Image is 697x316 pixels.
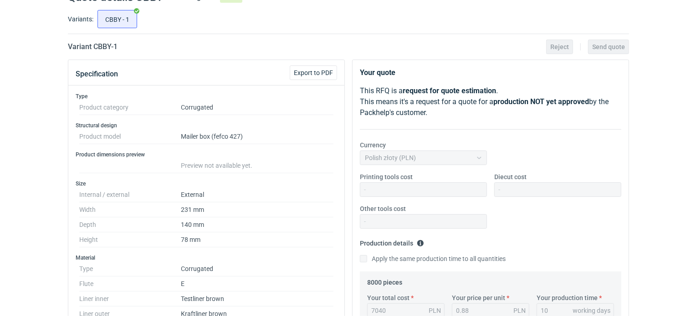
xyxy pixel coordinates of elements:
[452,293,505,302] label: Your price per unit
[76,254,337,261] h3: Material
[367,293,410,302] label: Your total cost
[76,63,118,85] button: Specification
[513,306,526,315] div: PLN
[79,232,181,247] dt: Height
[181,187,333,202] dd: External
[68,15,93,24] label: Variants:
[79,217,181,232] dt: Depth
[360,172,413,181] label: Printing tools cost
[76,151,337,158] h3: Product dimensions preview
[403,86,496,95] strong: request for quote estimation
[588,40,629,54] button: Send quote
[79,202,181,217] dt: Width
[537,293,598,302] label: Your production time
[360,68,395,77] strong: Your quote
[367,275,402,286] legend: 8000 pieces
[97,10,137,28] label: CBBY - 1
[550,44,569,50] span: Reject
[181,291,333,306] dd: Testliner brown
[181,232,333,247] dd: 78 mm
[181,100,333,115] dd: Corrugated
[181,261,333,276] dd: Corrugated
[592,44,625,50] span: Send quote
[79,261,181,276] dt: Type
[181,162,252,169] span: Preview not available yet.
[360,85,621,118] p: This RFQ is a . This means it's a request for a quote for a by the Packhelp's customer.
[79,187,181,202] dt: Internal / external
[76,180,337,187] h3: Size
[493,97,589,106] strong: production NOT yet approved
[181,202,333,217] dd: 231 mm
[360,254,506,263] label: Apply the same production time to all quantities
[68,41,118,52] h2: Variant CBBY - 1
[360,236,424,247] legend: Production details
[181,129,333,144] dd: Mailer box (fefco 427)
[290,65,337,80] button: Export to PDF
[76,93,337,100] h3: Type
[294,70,333,76] span: Export to PDF
[494,172,527,181] label: Diecut cost
[79,129,181,144] dt: Product model
[181,217,333,232] dd: 140 mm
[181,276,333,291] dd: E
[429,306,441,315] div: PLN
[79,100,181,115] dt: Product category
[573,306,610,315] div: working days
[360,140,386,150] label: Currency
[76,122,337,129] h3: Structural design
[360,204,406,213] label: Other tools cost
[546,40,573,54] button: Reject
[79,276,181,291] dt: Flute
[79,291,181,306] dt: Liner inner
